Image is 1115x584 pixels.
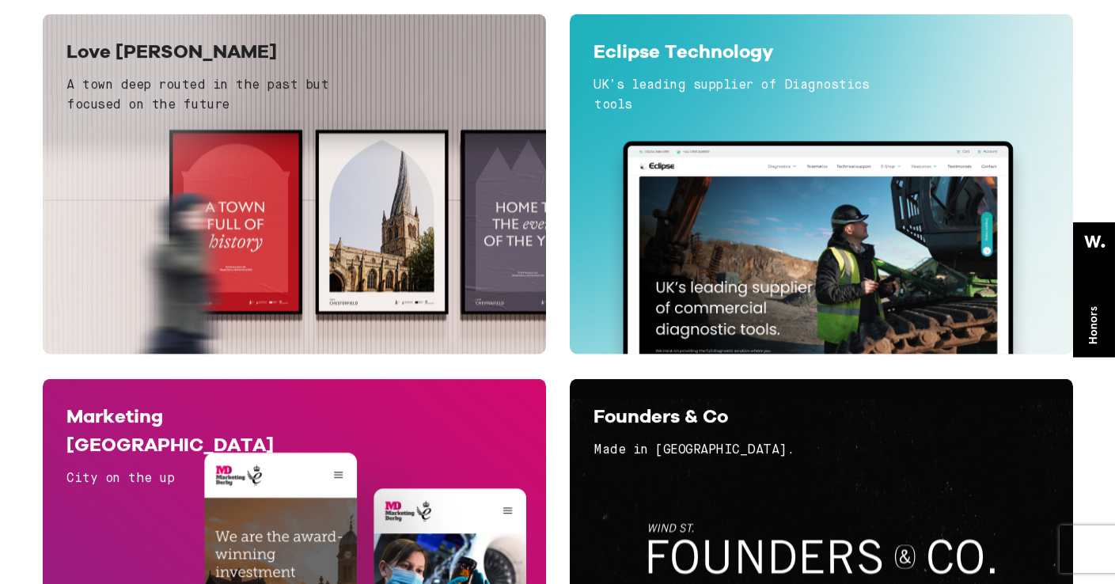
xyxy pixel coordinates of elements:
[66,40,277,63] span: Love [PERSON_NAME]
[66,472,174,485] span: City on the up
[594,444,794,457] span: Made in [GEOGRAPHIC_DATA].
[66,404,274,456] span: Marketing [GEOGRAPHIC_DATA]
[594,40,773,63] span: Eclipse Technology
[66,79,328,112] span: A town deep routed in the past but focused on the future
[594,404,728,427] span: Founders & Co
[594,79,869,112] span: UK’s leading supplier of Diagnostics tools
